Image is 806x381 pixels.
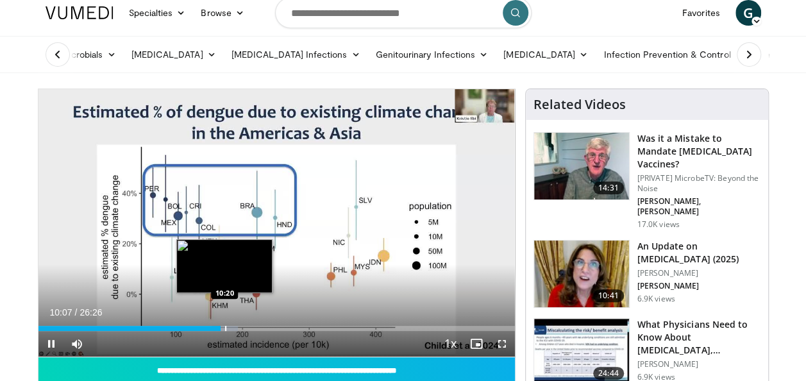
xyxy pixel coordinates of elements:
[464,331,489,357] button: Enable picture-in-picture mode
[38,331,64,357] button: Pause
[64,331,90,357] button: Mute
[80,307,102,317] span: 26:26
[534,241,629,307] img: 8c23fab4-086b-4e79-af32-29d7c41cee77.150x105_q85_crop-smart_upscale.jpg
[224,42,368,67] a: [MEDICAL_DATA] Infections
[124,42,224,67] a: [MEDICAL_DATA]
[637,281,760,291] p: [PERSON_NAME]
[593,289,624,302] span: 10:41
[75,307,78,317] span: /
[637,359,760,369] p: [PERSON_NAME]
[533,97,626,112] h4: Related Videos
[637,268,760,278] p: [PERSON_NAME]
[50,307,72,317] span: 10:07
[534,133,629,199] img: f91047f4-3b1b-4007-8c78-6eacab5e8334.150x105_q85_crop-smart_upscale.jpg
[46,6,113,19] img: VuMedi Logo
[496,42,596,67] a: [MEDICAL_DATA]
[38,326,515,331] div: Progress Bar
[637,219,680,230] p: 17.0K views
[533,132,760,230] a: 14:31 Was it a Mistake to Mandate [MEDICAL_DATA] Vaccines? [PRIVATE] MicrobeTV: Beyond the Noise ...
[593,182,624,194] span: 14:31
[637,318,760,357] h3: What Physicians Need to Know About [MEDICAL_DATA], [MEDICAL_DATA], and RSV?
[593,367,624,380] span: 24:44
[438,331,464,357] button: Playback Rate
[637,240,760,266] h3: An Update on [MEDICAL_DATA] (2025)
[533,240,760,308] a: 10:41 An Update on [MEDICAL_DATA] (2025) [PERSON_NAME] [PERSON_NAME] 6.9K views
[637,173,760,194] p: [PRIVATE] MicrobeTV: Beyond the Noise
[596,42,751,67] a: Infection Prevention & Control
[637,294,675,304] p: 6.9K views
[367,42,496,67] a: Genitourinary Infections
[176,239,273,293] img: image.jpeg
[38,89,515,357] video-js: Video Player
[489,331,515,357] button: Fullscreen
[637,132,760,171] h3: Was it a Mistake to Mandate [MEDICAL_DATA] Vaccines?
[637,196,760,217] p: [PERSON_NAME], [PERSON_NAME]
